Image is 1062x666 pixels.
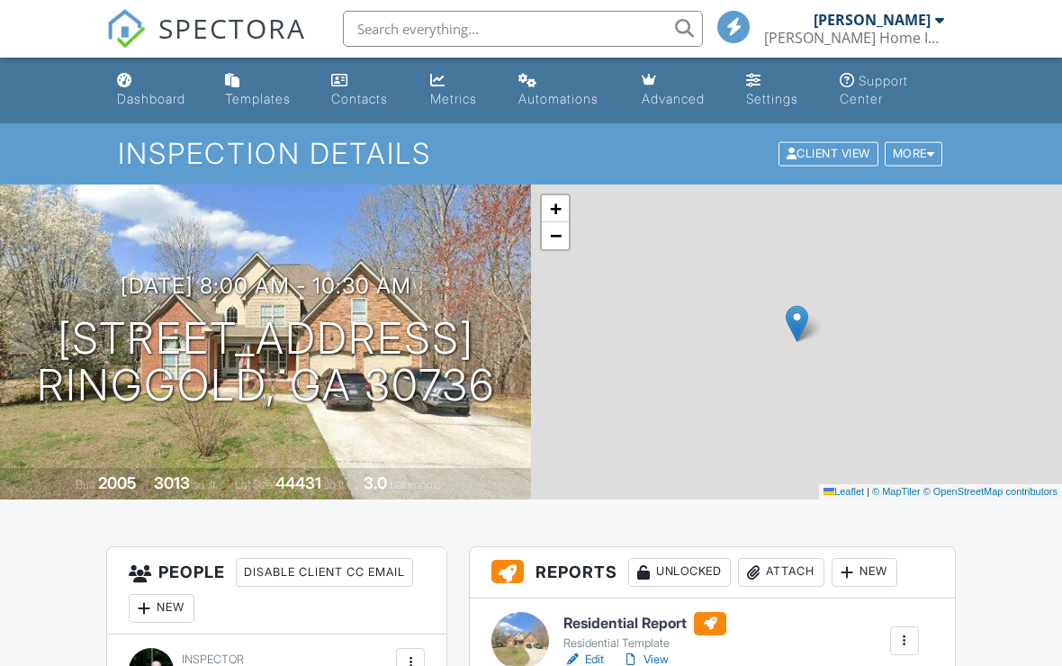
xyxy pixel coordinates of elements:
[225,91,291,106] div: Templates
[563,612,726,652] a: Residential Report Residential Template
[423,65,497,116] a: Metrics
[778,142,878,166] div: Client View
[430,91,477,106] div: Metrics
[110,65,203,116] a: Dashboard
[550,197,562,220] span: +
[814,11,931,29] div: [PERSON_NAME]
[738,558,824,587] div: Attach
[390,478,441,491] span: bathrooms
[275,473,321,492] div: 44431
[117,91,185,106] div: Dashboard
[518,91,598,106] div: Automations
[923,486,1057,497] a: © OpenStreetMap contributors
[76,478,95,491] span: Built
[107,547,446,634] h3: People
[777,146,883,159] a: Client View
[511,65,619,116] a: Automations (Basic)
[218,65,310,116] a: Templates
[739,65,818,116] a: Settings
[746,91,798,106] div: Settings
[786,305,808,342] img: Marker
[628,558,731,587] div: Unlocked
[542,195,569,222] a: Zoom in
[98,473,137,492] div: 2005
[470,547,955,598] h3: Reports
[158,9,306,47] span: SPECTORA
[885,142,943,166] div: More
[324,478,346,491] span: sq.ft.
[764,29,944,47] div: Helton Home Inspections
[872,486,921,497] a: © MapTiler
[364,473,387,492] div: 3.0
[235,478,273,491] span: Lot Size
[550,224,562,247] span: −
[106,24,306,62] a: SPECTORA
[121,274,411,298] h3: [DATE] 8:00 am - 10:30 am
[331,91,388,106] div: Contacts
[867,486,869,497] span: |
[118,138,944,169] h1: Inspection Details
[542,222,569,249] a: Zoom out
[182,652,244,666] span: Inspector
[37,315,495,410] h1: [STREET_ADDRESS] Ringgold, GA 30736
[642,91,705,106] div: Advanced
[832,558,897,587] div: New
[324,65,409,116] a: Contacts
[236,558,413,587] div: Disable Client CC Email
[343,11,703,47] input: Search everything...
[832,65,952,116] a: Support Center
[129,594,194,623] div: New
[154,473,190,492] div: 3013
[563,636,726,651] div: Residential Template
[193,478,218,491] span: sq. ft.
[634,65,725,116] a: Advanced
[823,486,864,497] a: Leaflet
[563,612,726,635] h6: Residential Report
[840,73,908,106] div: Support Center
[106,9,146,49] img: The Best Home Inspection Software - Spectora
